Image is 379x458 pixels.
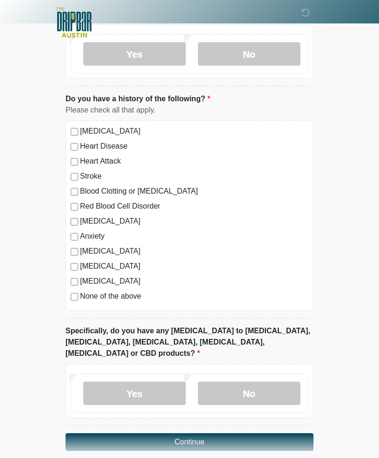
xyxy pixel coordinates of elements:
input: [MEDICAL_DATA] [71,128,78,135]
label: None of the above [80,291,308,302]
input: Blood Clotting or [MEDICAL_DATA] [71,188,78,195]
label: [MEDICAL_DATA] [80,276,308,287]
input: Stroke [71,173,78,180]
label: Stroke [80,171,308,182]
label: No [198,42,300,66]
input: Heart Attack [71,158,78,165]
label: Blood Clotting or [MEDICAL_DATA] [80,186,308,197]
label: Heart Disease [80,141,308,152]
input: Red Blood Cell Disorder [71,203,78,210]
button: Continue [66,433,313,451]
input: [MEDICAL_DATA] [71,218,78,225]
label: Heart Attack [80,156,308,167]
input: None of the above [71,293,78,300]
label: Do you have a history of the following? [66,93,210,105]
label: Yes [83,382,186,405]
label: No [198,382,300,405]
label: Yes [83,42,186,66]
label: [MEDICAL_DATA] [80,246,308,257]
label: [MEDICAL_DATA] [80,261,308,272]
label: Specifically, do you have any [MEDICAL_DATA] to [MEDICAL_DATA], [MEDICAL_DATA], [MEDICAL_DATA], [... [66,325,313,359]
input: Heart Disease [71,143,78,150]
label: Anxiety [80,231,308,242]
img: The DRIPBaR - Austin The Domain Logo [56,7,92,38]
input: Anxiety [71,233,78,240]
div: Please check all that apply. [66,105,313,116]
label: [MEDICAL_DATA] [80,126,308,137]
label: Red Blood Cell Disorder [80,201,308,212]
input: [MEDICAL_DATA] [71,248,78,255]
label: [MEDICAL_DATA] [80,216,308,227]
input: [MEDICAL_DATA] [71,278,78,285]
input: [MEDICAL_DATA] [71,263,78,270]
